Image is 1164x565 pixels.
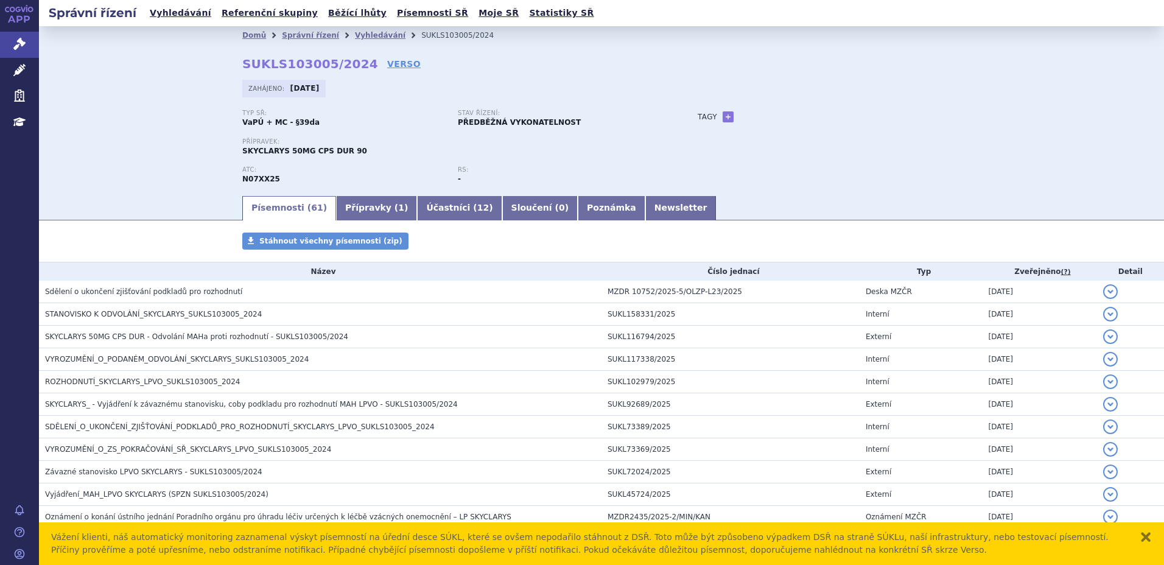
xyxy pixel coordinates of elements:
strong: - [458,175,461,183]
td: [DATE] [982,461,1096,483]
button: detail [1103,465,1118,479]
a: Vyhledávání [146,5,215,21]
span: SKYCLARYS 50MG CPS DUR 90 [242,147,367,155]
a: Vyhledávání [355,31,405,40]
abbr: (?) [1061,268,1071,276]
td: [DATE] [982,393,1096,416]
td: SUKL117338/2025 [601,348,860,371]
th: Detail [1097,262,1164,281]
span: Externí [866,332,891,341]
a: Stáhnout všechny písemnosti (zip) [242,233,408,250]
span: Oznámení o konání ústního jednání Poradního orgánu pro úhradu léčiv určených k léčbě vzácných one... [45,513,511,521]
button: detail [1103,307,1118,321]
h2: Správní řízení [39,4,146,21]
span: Interní [866,423,889,431]
td: SUKL102979/2025 [601,371,860,393]
button: detail [1103,419,1118,434]
td: MZDR 10752/2025-5/OLZP-L23/2025 [601,281,860,303]
strong: OMAVELOXOLON [242,175,280,183]
span: Interní [866,445,889,454]
a: Domů [242,31,266,40]
a: Správní řízení [282,31,339,40]
span: VYROZUMĚNÍ_O_PODANÉM_ODVOLÁNÍ_SKYCLARYS_SUKLS103005_2024 [45,355,309,363]
strong: SUKLS103005/2024 [242,57,378,71]
button: detail [1103,442,1118,457]
a: Referenční skupiny [218,5,321,21]
button: detail [1103,284,1118,299]
span: 1 [398,203,404,212]
a: VERSO [387,58,421,70]
span: SKYCLARYS 50MG CPS DUR - Odvolání MAHa proti rozhodnutí - SUKLS103005/2024 [45,332,348,341]
td: [DATE] [982,416,1096,438]
span: STANOVISKO K ODVOLÁNÍ_SKYCLARYS_SUKLS103005_2024 [45,310,262,318]
td: SUKL72024/2025 [601,461,860,483]
a: Běžící lhůty [324,5,390,21]
li: SUKLS103005/2024 [421,26,510,44]
span: Závazné stanovisko LPVO SKYCLARYS - SUKLS103005/2024 [45,468,262,476]
span: 61 [311,203,323,212]
strong: PŘEDBĚŽNÁ VYKONATELNOST [458,118,581,127]
span: Sdělení o ukončení zjišťování podkladů pro rozhodnutí [45,287,242,296]
td: SUKL45724/2025 [601,483,860,506]
td: [DATE] [982,483,1096,506]
a: Přípravky (1) [336,196,417,220]
button: detail [1103,374,1118,389]
td: SUKL116794/2025 [601,326,860,348]
a: Písemnosti (61) [242,196,336,220]
span: Externí [866,400,891,409]
span: Externí [866,490,891,499]
a: Účastníci (12) [417,196,502,220]
span: ROZHODNUTÍ_SKYCLARYS_LPVO_SUKLS103005_2024 [45,377,240,386]
td: SUKL73369/2025 [601,438,860,461]
td: [DATE] [982,326,1096,348]
a: Sloučení (0) [502,196,578,220]
button: zavřít [1140,531,1152,543]
strong: VaPÚ + MC - §39da [242,118,320,127]
td: [DATE] [982,348,1096,371]
span: VYROZUMĚNÍ_O_ZS_POKRAČOVÁNÍ_SŘ_SKYCLARYS_LPVO_SUKLS103005_2024 [45,445,331,454]
span: Interní [866,310,889,318]
span: Deska MZČR [866,287,912,296]
th: Zveřejněno [982,262,1096,281]
span: SDĚLENÍ_O_UKONČENÍ_ZJIŠŤOVÁNÍ_PODKLADŮ_PRO_ROZHODNUTÍ_SKYCLARYS_LPVO_SUKLS103005_2024 [45,423,435,431]
strong: [DATE] [290,84,320,93]
div: Vážení klienti, náš automatický monitoring zaznamenal výskyt písemností na úřední desce SÚKL, kte... [51,531,1127,556]
p: Typ SŘ: [242,110,446,117]
a: Moje SŘ [475,5,522,21]
span: 0 [559,203,565,212]
span: SKYCLARYS_ - Vyjádření k závaznému stanovisku, coby podkladu pro rozhodnutí MAH LPVO - SUKLS10300... [45,400,458,409]
h3: Tagy [698,110,717,124]
button: detail [1103,352,1118,367]
td: [DATE] [982,506,1096,528]
a: Poznámka [578,196,645,220]
p: RS: [458,166,661,174]
span: 12 [477,203,489,212]
th: Název [39,262,601,281]
p: ATC: [242,166,446,174]
span: Vyjádření_MAH_LPVO SKYCLARYS (SPZN SUKLS103005/2024) [45,490,268,499]
a: Statistiky SŘ [525,5,597,21]
a: + [723,111,734,122]
td: [DATE] [982,438,1096,461]
button: detail [1103,329,1118,344]
span: Externí [866,468,891,476]
span: Interní [866,377,889,386]
button: detail [1103,397,1118,412]
th: Číslo jednací [601,262,860,281]
button: detail [1103,510,1118,524]
a: Písemnosti SŘ [393,5,472,21]
th: Typ [860,262,983,281]
span: Zahájeno: [248,83,287,93]
td: [DATE] [982,281,1096,303]
td: SUKL92689/2025 [601,393,860,416]
td: MZDR2435/2025-2/MIN/KAN [601,506,860,528]
td: SUKL158331/2025 [601,303,860,326]
span: Oznámení MZČR [866,513,927,521]
p: Stav řízení: [458,110,661,117]
td: [DATE] [982,303,1096,326]
span: Interní [866,355,889,363]
button: detail [1103,487,1118,502]
p: Přípravek: [242,138,673,146]
span: Stáhnout všechny písemnosti (zip) [259,237,402,245]
td: [DATE] [982,371,1096,393]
